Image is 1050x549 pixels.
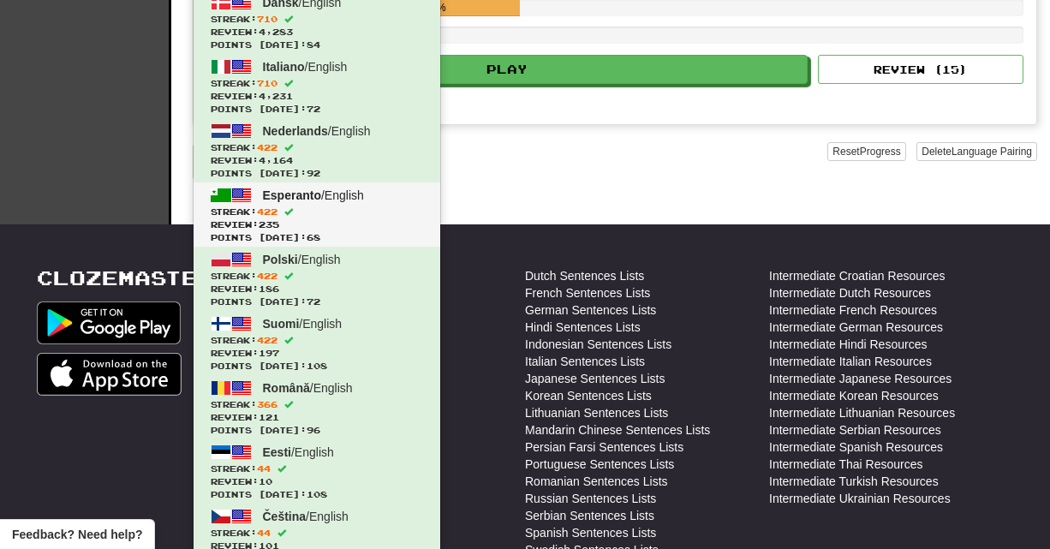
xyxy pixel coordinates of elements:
a: Intermediate Hindi Resources [769,336,927,353]
span: 710 [257,14,277,24]
span: / English [263,60,348,74]
span: / English [263,510,349,523]
span: Streak: [211,13,423,26]
span: 44 [257,528,271,538]
a: Lithuanian Sentences Lists [525,404,668,421]
span: Open feedback widget [12,526,142,543]
button: Review (15) [818,55,1023,84]
span: / English [263,188,364,202]
a: Esperanto/EnglishStreak:422 Review:235Points [DATE]:68 [194,182,440,247]
a: Intermediate Dutch Resources [769,284,931,301]
span: Points [DATE]: 84 [211,39,423,51]
span: Esperanto [263,188,321,202]
a: Intermediate Japanese Resources [769,370,952,387]
a: Intermediate Korean Resources [769,387,939,404]
span: Review: 235 [211,218,423,231]
span: Română [263,381,310,395]
img: Get it on Google Play [37,301,181,344]
a: Persian Farsi Sentences Lists [525,439,683,456]
a: Serbian Sentences Lists [525,507,654,524]
span: Points [DATE]: 108 [211,488,423,501]
span: Points [DATE]: 96 [211,424,423,437]
a: Intermediate Spanish Resources [769,439,943,456]
button: DeleteLanguage Pairing [916,142,1037,161]
a: Intermediate Serbian Resources [769,421,941,439]
span: Suomi [263,317,300,331]
a: Intermediate Ukrainian Resources [769,490,951,507]
span: 422 [257,335,277,345]
a: Korean Sentences Lists [525,387,652,404]
span: Italiano [263,60,305,74]
a: Romanian Sentences Lists [525,473,668,490]
span: Streak: [211,77,423,90]
span: Points [DATE]: 72 [211,295,423,308]
a: Clozemaster [37,267,214,289]
span: Review: 197 [211,347,423,360]
span: Points [DATE]: 72 [211,103,423,116]
span: / English [263,445,334,459]
a: Suomi/EnglishStreak:422 Review:197Points [DATE]:108 [194,311,440,375]
span: Points [DATE]: 108 [211,360,423,373]
a: German Sentences Lists [525,301,656,319]
span: Streak: [211,334,423,347]
a: Intermediate Croatian Resources [769,267,945,284]
a: Italiano/EnglishStreak:710 Review:4,231Points [DATE]:72 [194,54,440,118]
span: Review: 4,231 [211,90,423,103]
a: Italian Sentences Lists [525,353,645,370]
span: / English [263,381,353,395]
a: Eesti/EnglishStreak:44 Review:10Points [DATE]:108 [194,439,440,504]
span: Review: 4,164 [211,154,423,167]
a: Spanish Sentences Lists [525,524,656,541]
button: Play [206,55,808,84]
a: Hindi Sentences Lists [525,319,641,336]
a: French Sentences Lists [525,284,650,301]
a: Japanese Sentences Lists [525,370,665,387]
a: Intermediate Turkish Resources [769,473,939,490]
a: Mandarin Chinese Sentences Lists [525,421,710,439]
a: Portuguese Sentences Lists [525,456,674,473]
a: Polski/EnglishStreak:422 Review:186Points [DATE]:72 [194,247,440,311]
span: Review: 4,283 [211,26,423,39]
button: ResetProgress [827,142,905,161]
span: / English [263,253,341,266]
span: Streak: [211,141,423,154]
span: Streak: [211,462,423,475]
span: Streak: [211,527,423,540]
span: Points [DATE]: 68 [211,231,423,244]
span: Streak: [211,206,423,218]
span: 366 [257,399,277,409]
a: Intermediate Lithuanian Resources [769,404,955,421]
span: 422 [257,142,277,152]
span: Review: 121 [211,411,423,424]
a: Russian Sentences Lists [525,490,656,507]
span: Review: 186 [211,283,423,295]
a: Intermediate Thai Resources [769,456,923,473]
span: / English [263,124,371,138]
a: Intermediate German Resources [769,319,943,336]
a: Indonesian Sentences Lists [525,336,671,353]
span: Streak: [211,270,423,283]
span: / English [263,317,343,331]
img: Get it on App Store [37,353,182,396]
span: 422 [257,206,277,217]
span: 422 [257,271,277,281]
span: Language Pairing [952,146,1032,158]
a: Dutch Sentences Lists [525,267,644,284]
a: Intermediate Italian Resources [769,353,932,370]
span: 44 [257,463,271,474]
span: Polski [263,253,298,266]
span: Nederlands [263,124,328,138]
span: Eesti [263,445,291,459]
span: Progress [860,146,901,158]
a: Intermediate French Resources [769,301,937,319]
span: 710 [257,78,277,88]
span: Review: 10 [211,475,423,488]
span: Streak: [211,398,423,411]
a: Română/EnglishStreak:366 Review:121Points [DATE]:96 [194,375,440,439]
a: Nederlands/EnglishStreak:422 Review:4,164Points [DATE]:92 [194,118,440,182]
span: Čeština [263,510,307,523]
span: Points [DATE]: 92 [211,167,423,180]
